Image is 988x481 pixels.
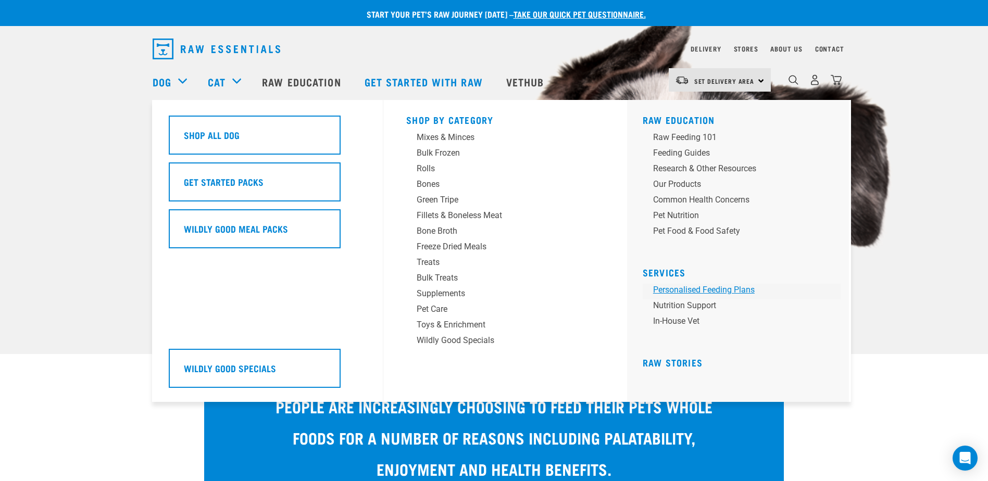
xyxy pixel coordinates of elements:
a: Wildly Good Specials [406,334,604,350]
a: Pet Food & Food Safety [643,225,841,240]
h5: Wildly Good Specials [184,361,276,375]
div: Freeze Dried Meals [417,240,579,253]
h5: Wildly Good Meal Packs [184,222,288,235]
div: Bone Broth [417,225,579,237]
div: Pet Food & Food Safety [653,225,816,237]
div: Rolls [417,162,579,175]
nav: dropdown navigation [144,34,844,64]
div: Mixes & Minces [417,131,579,144]
div: Research & Other Resources [653,162,816,175]
a: Raw Education [643,117,715,122]
a: Get Started Packs [169,162,367,209]
a: Get started with Raw [354,61,496,103]
div: Fillets & Boneless Meat [417,209,579,222]
div: Green Tripe [417,194,579,206]
img: Raw Essentials Logo [153,39,280,59]
div: Toys & Enrichment [417,319,579,331]
div: Pet Nutrition [653,209,816,222]
a: Stores [734,47,758,50]
a: Supplements [406,287,604,303]
a: Toys & Enrichment [406,319,604,334]
a: Freeze Dried Meals [406,240,604,256]
a: Green Tripe [406,194,604,209]
a: Raw Feeding 101 [643,131,841,147]
a: Common Health Concerns [643,194,841,209]
a: Wildly Good Meal Packs [169,209,367,256]
div: Pet Care [417,303,579,315]
a: Treats [406,256,604,272]
h5: Get Started Packs [184,175,264,188]
h5: Shop By Category [406,115,604,123]
a: take our quick pet questionnaire. [514,11,646,16]
a: Bulk Frozen [406,147,604,162]
div: Bulk Treats [417,272,579,284]
img: van-moving.png [675,75,689,85]
a: Vethub [496,61,557,103]
a: Wildly Good Specials [169,349,367,396]
a: Shop All Dog [169,116,367,162]
a: Fillets & Boneless Meat [406,209,604,225]
a: Bulk Treats [406,272,604,287]
a: Personalised Feeding Plans [643,284,841,299]
a: In-house vet [643,315,841,331]
img: home-icon-1@2x.png [789,75,798,85]
div: Bones [417,178,579,191]
a: Rolls [406,162,604,178]
h5: Shop All Dog [184,128,240,142]
h5: Services [643,267,841,275]
a: Our Products [643,178,841,194]
div: Wildly Good Specials [417,334,579,347]
div: Supplements [417,287,579,300]
div: Open Intercom Messenger [953,446,978,471]
a: About Us [770,47,802,50]
a: Bones [406,178,604,194]
a: Pet Care [406,303,604,319]
div: Raw Feeding 101 [653,131,816,144]
a: Raw Stories [643,360,703,365]
div: Feeding Guides [653,147,816,159]
a: Feeding Guides [643,147,841,162]
span: Set Delivery Area [694,79,755,83]
a: Cat [208,74,226,90]
div: Common Health Concerns [653,194,816,206]
a: Delivery [691,47,721,50]
a: Contact [815,47,844,50]
img: user.png [809,74,820,85]
div: Bulk Frozen [417,147,579,159]
a: Mixes & Minces [406,131,604,147]
a: Nutrition Support [643,299,841,315]
a: Research & Other Resources [643,162,841,178]
a: Raw Education [252,61,354,103]
a: Dog [153,74,171,90]
div: Our Products [653,178,816,191]
a: Bone Broth [406,225,604,240]
a: Pet Nutrition [643,209,841,225]
img: home-icon@2x.png [831,74,842,85]
div: Treats [417,256,579,269]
